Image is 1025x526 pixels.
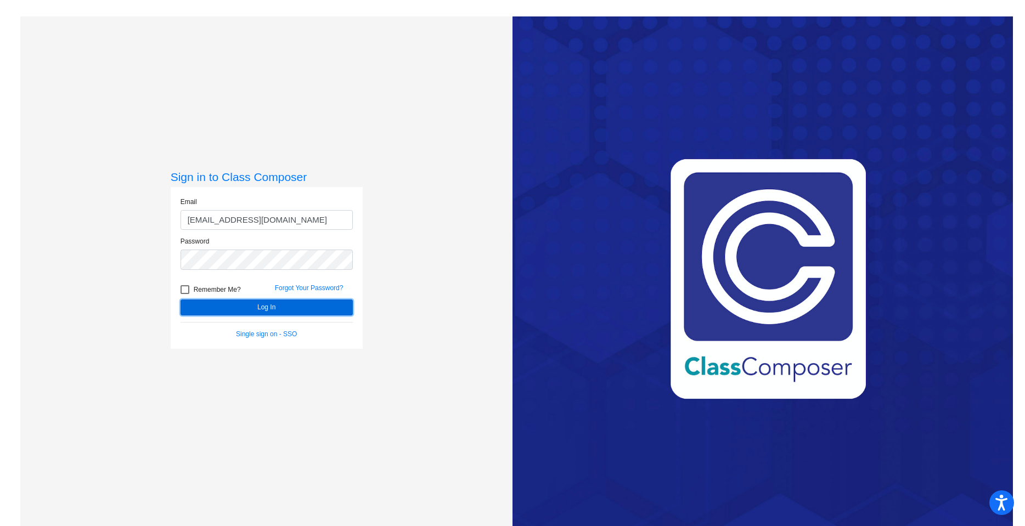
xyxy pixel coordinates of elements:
a: Single sign on - SSO [236,330,297,338]
h3: Sign in to Class Composer [171,170,363,184]
label: Email [181,197,197,207]
a: Forgot Your Password? [275,284,343,292]
button: Log In [181,299,353,315]
span: Remember Me? [194,283,241,296]
label: Password [181,236,210,246]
